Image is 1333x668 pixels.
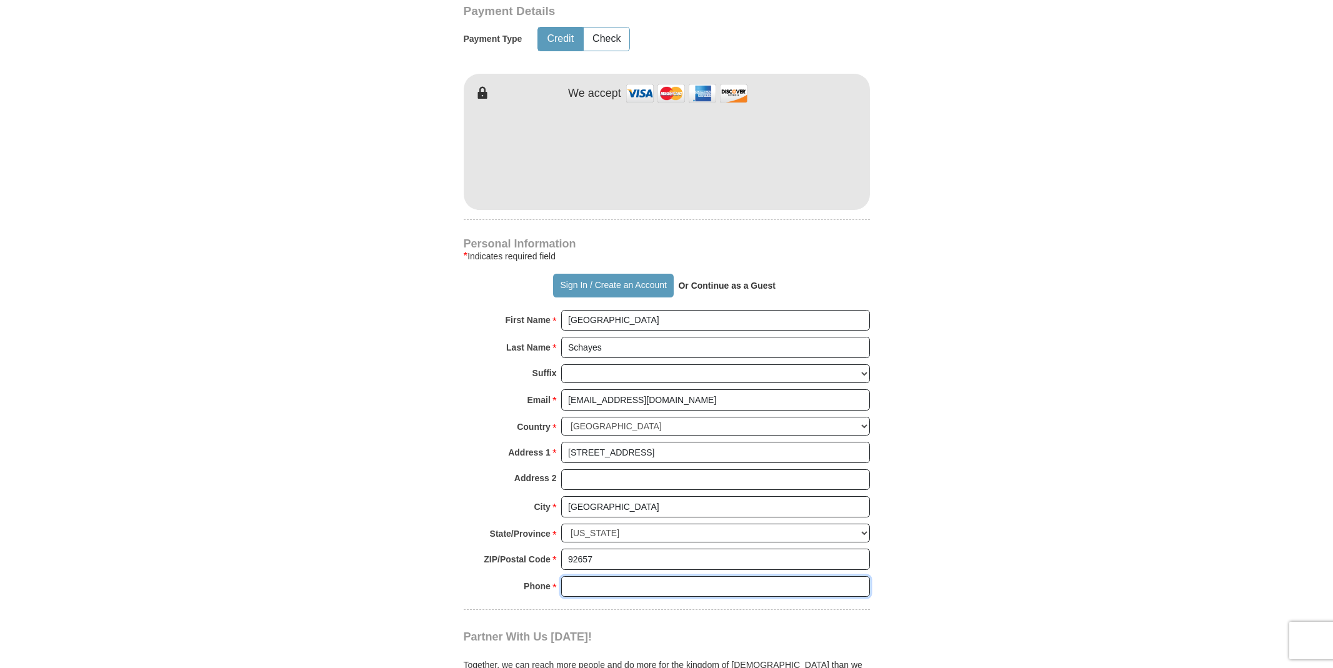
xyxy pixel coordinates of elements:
span: Partner With Us [DATE]! [464,631,592,643]
h5: Payment Type [464,34,522,44]
strong: ZIP/Postal Code [484,551,551,568]
strong: City [534,498,550,516]
strong: First Name [506,311,551,329]
h3: Payment Details [464,4,782,19]
img: credit cards accepted [624,80,749,107]
button: Credit [538,27,582,51]
h4: Personal Information [464,239,870,249]
strong: Last Name [506,339,551,356]
strong: Country [517,418,551,436]
strong: Email [527,391,551,409]
strong: Address 2 [514,469,557,487]
strong: Phone [524,577,551,595]
button: Sign In / Create an Account [553,274,674,297]
strong: Suffix [532,364,557,382]
strong: State/Province [490,525,551,542]
button: Check [584,27,629,51]
h4: We accept [568,87,621,101]
strong: Address 1 [508,444,551,461]
div: Indicates required field [464,249,870,264]
strong: Or Continue as a Guest [678,281,776,291]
